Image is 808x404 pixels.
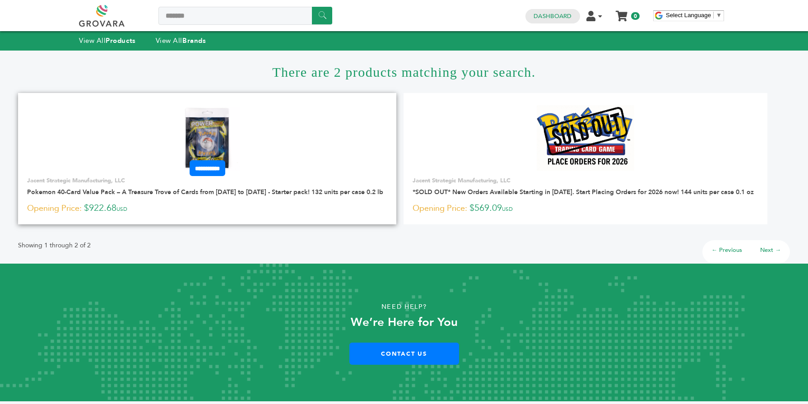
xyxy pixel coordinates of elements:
a: Dashboard [534,12,571,20]
p: Jacent Strategic Manufacturing, LLC [413,176,758,185]
h1: There are 2 products matching your search. [18,51,790,93]
span: 0 [631,12,640,20]
span: Select Language [666,12,711,19]
a: *SOLD OUT* New Orders Available Starting in [DATE]. Start Placing Orders for 2026 now! 144 units ... [413,188,754,196]
span: USD [502,205,513,213]
span: ▼ [716,12,722,19]
a: ← Previous [711,246,742,254]
span: ​ [713,12,714,19]
a: My Cart [617,8,627,18]
a: View AllProducts [79,36,136,45]
span: USD [116,205,127,213]
p: $922.68 [27,202,387,215]
a: Pokemon 40-Card Value Pack – A Treasure Trove of Cards from [DATE] to [DATE] - Starter pack! 132 ... [27,188,383,196]
a: Next → [760,246,781,254]
a: Contact Us [349,343,459,365]
span: Opening Price: [27,202,82,214]
a: Select Language​ [666,12,722,19]
span: Opening Price: [413,202,467,214]
img: *SOLD OUT* New Orders Available Starting in 2026. Start Placing Orders for 2026 now! 144 units pe... [537,105,635,171]
strong: Products [106,36,135,45]
a: View AllBrands [156,36,206,45]
img: Pokemon 40-Card Value Pack – A Treasure Trove of Cards from 1996 to 2024 - Starter pack! 132 unit... [175,105,240,171]
p: Need Help? [41,300,768,314]
p: Showing 1 through 2 of 2 [18,240,91,251]
strong: We’re Here for You [351,314,458,330]
p: $569.09 [413,202,758,215]
input: Search a product or brand... [158,7,332,25]
strong: Brands [182,36,206,45]
p: Jacent Strategic Manufacturing, LLC [27,176,387,185]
